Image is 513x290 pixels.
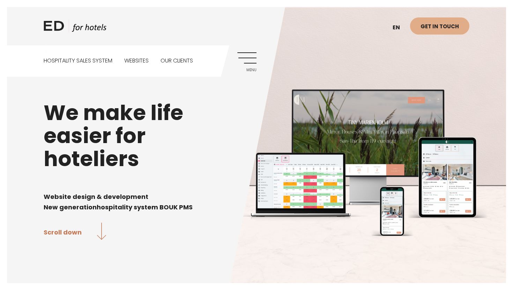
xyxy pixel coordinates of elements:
[124,45,149,76] a: Websites
[44,45,112,76] a: Hospitality sales system
[44,192,148,211] span: Website design & development New generation
[389,19,410,36] a: en
[44,181,469,212] div: Page 1
[161,45,193,76] a: Our clients
[237,52,256,72] a: Menu
[237,68,256,72] span: Menu
[410,17,469,35] a: Get in touch
[97,203,193,211] span: hospitality system BOUK PMS
[44,19,106,37] a: ED HOTELS
[44,223,106,241] a: Scroll down
[44,101,469,170] h1: We make life easier for hoteliers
